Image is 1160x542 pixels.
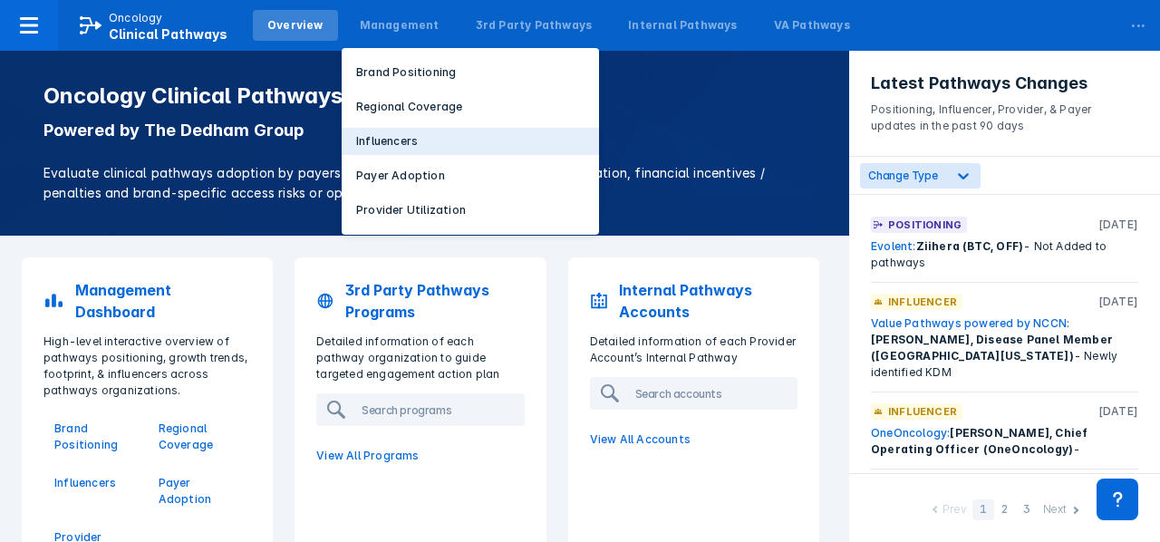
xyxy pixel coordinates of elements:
[871,426,950,440] a: OneOncology:
[345,279,525,323] p: 3rd Party Pathways Programs
[43,83,806,109] h1: Oncology Clinical Pathways Tool
[109,10,163,26] p: Oncology
[159,421,241,453] a: Regional Coverage
[342,197,599,224] button: Provider Utilization
[759,10,865,41] a: VA Pathways
[159,475,241,508] a: Payer Adoption
[33,334,262,399] p: High-level interactive overview of pathways positioning, growth trends, footprint, & influencers ...
[871,94,1138,134] p: Positioning, Influencer, Provider, & Payer updates in the past 90 days
[305,268,535,334] a: 3rd Party Pathways Programs
[356,99,462,115] p: Regional Coverage
[1098,217,1138,233] p: [DATE]
[345,10,454,41] a: Management
[628,17,737,34] div: Internal Pathways
[871,239,916,253] a: Evolent:
[305,334,535,382] p: Detailed information of each pathway organization to guide targeted engagement action plan
[774,17,850,34] div: VA Pathways
[354,395,543,424] input: Search programs
[75,279,251,323] p: Management Dashboard
[476,17,593,34] div: 3rd Party Pathways
[356,168,445,184] p: Payer Adoption
[461,10,607,41] a: 3rd Party Pathways
[1097,479,1138,520] div: Contact Support
[579,421,808,459] a: View All Accounts
[267,17,324,34] div: Overview
[33,268,262,334] a: Management Dashboard
[1016,499,1038,520] div: 3
[356,64,456,81] p: Brand Positioning
[1120,3,1156,41] div: ...
[43,120,806,141] p: Powered by The Dedham Group
[972,499,994,520] div: 1
[871,315,1138,381] div: - Newly identified KDM
[888,403,957,420] p: Influencer
[1043,501,1067,520] div: Next
[871,426,1087,456] span: [PERSON_NAME], Chief Operating Officer (OneOncology)
[942,501,966,520] div: Prev
[916,239,1024,253] span: Ziihera (BTC, OFF)
[54,421,137,453] a: Brand Positioning
[253,10,338,41] a: Overview
[305,437,535,475] a: View All Programs
[871,316,1069,330] a: Value Pathways powered by NCCN:
[1098,294,1138,310] p: [DATE]
[868,169,938,182] span: Change Type
[871,73,1138,94] h3: Latest Pathways Changes
[54,475,137,491] a: Influencers
[994,499,1016,520] div: 2
[342,162,599,189] button: Payer Adoption
[342,128,599,155] button: Influencers
[871,333,1113,363] span: [PERSON_NAME], Disease Panel Member ([GEOGRAPHIC_DATA][US_STATE])
[356,133,418,150] p: Influencers
[356,202,466,218] p: Provider Utilization
[1098,403,1138,420] p: [DATE]
[342,93,599,121] button: Regional Coverage
[109,26,227,42] span: Clinical Pathways
[888,217,962,233] p: Positioning
[43,163,806,203] p: Evaluate clinical pathways adoption by payers and providers, implementation sophistication, finan...
[888,294,957,310] p: Influencer
[360,17,440,34] div: Management
[628,379,817,408] input: Search accounts
[871,238,1138,271] div: - Not Added to pathways
[579,268,808,334] a: Internal Pathways Accounts
[342,59,599,86] button: Brand Positioning
[614,10,751,41] a: Internal Pathways
[579,334,808,366] p: Detailed information of each Provider Account’s Internal Pathway
[871,425,1138,458] div: -
[619,279,797,323] p: Internal Pathways Accounts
